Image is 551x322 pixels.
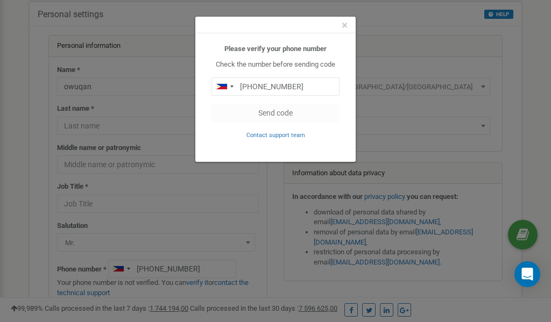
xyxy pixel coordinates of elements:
[514,261,540,287] div: Open Intercom Messenger
[342,20,348,31] button: Close
[211,60,340,70] p: Check the number before sending code
[224,45,327,53] b: Please verify your phone number
[246,131,305,139] a: Contact support team
[211,104,340,122] button: Send code
[246,132,305,139] small: Contact support team
[211,77,340,96] input: 0905 123 4567
[212,78,237,95] div: Telephone country code
[342,19,348,32] span: ×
